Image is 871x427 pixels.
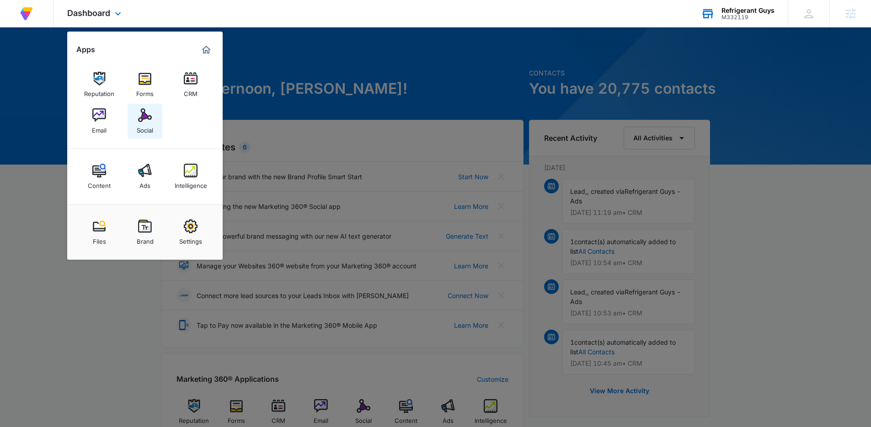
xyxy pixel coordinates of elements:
div: Email [92,122,107,134]
a: Settings [173,215,208,250]
span: Dashboard [67,8,110,18]
a: Marketing 360® Dashboard [199,43,214,57]
div: Brand [137,233,154,245]
div: Social [137,122,153,134]
a: Brand [128,215,162,250]
a: Reputation [82,67,117,102]
a: Email [82,104,117,139]
a: CRM [173,67,208,102]
a: Files [82,215,117,250]
a: Intelligence [173,159,208,194]
div: Intelligence [175,177,207,189]
div: Ads [139,177,150,189]
a: Social [128,104,162,139]
div: Content [88,177,111,189]
div: Files [93,233,106,245]
div: Reputation [84,85,114,97]
h2: Apps [76,45,95,54]
div: CRM [184,85,198,97]
div: account name [721,7,775,14]
div: Forms [136,85,154,97]
img: Volusion [18,5,35,22]
div: account id [721,14,775,21]
a: Forms [128,67,162,102]
a: Ads [128,159,162,194]
a: Content [82,159,117,194]
div: Settings [179,233,202,245]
